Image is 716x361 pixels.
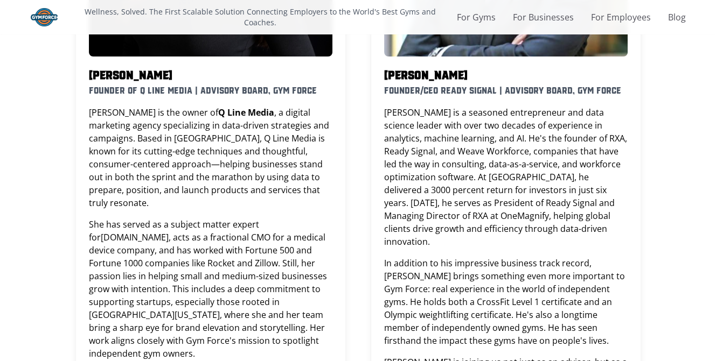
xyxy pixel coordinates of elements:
[668,11,686,24] a: Blog
[31,8,58,26] img: Gym Force Logo
[89,218,332,360] p: She has served as a subject matter expert for , acts as a fractional CMO for a medical device com...
[384,106,628,248] p: [PERSON_NAME] is a seasoned entrepreneur and data science leader with over two decades of experie...
[591,11,651,24] a: For Employees
[218,107,274,118] strong: Q Line Media
[101,231,169,243] a: [DOMAIN_NAME]
[89,106,332,209] p: [PERSON_NAME] is the owner of , a digital marketing agency specializing in data-driven strategies...
[68,6,453,28] p: Wellness, Solved. The First Scalable Solution Connecting Employers to the World's Best Gyms and C...
[384,65,628,82] h2: [PERSON_NAME]
[384,82,628,97] h4: Founder/CEO Ready Signal | Advisory Board, Gym Force
[89,82,332,97] h4: Founder of Q Line Media | Advisory Board, Gym Force
[384,257,628,347] p: In addition to his impressive business track record, [PERSON_NAME] brings something even more imp...
[89,65,332,82] h2: [PERSON_NAME]
[513,11,574,24] a: For Businesses
[457,11,496,24] a: For Gyms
